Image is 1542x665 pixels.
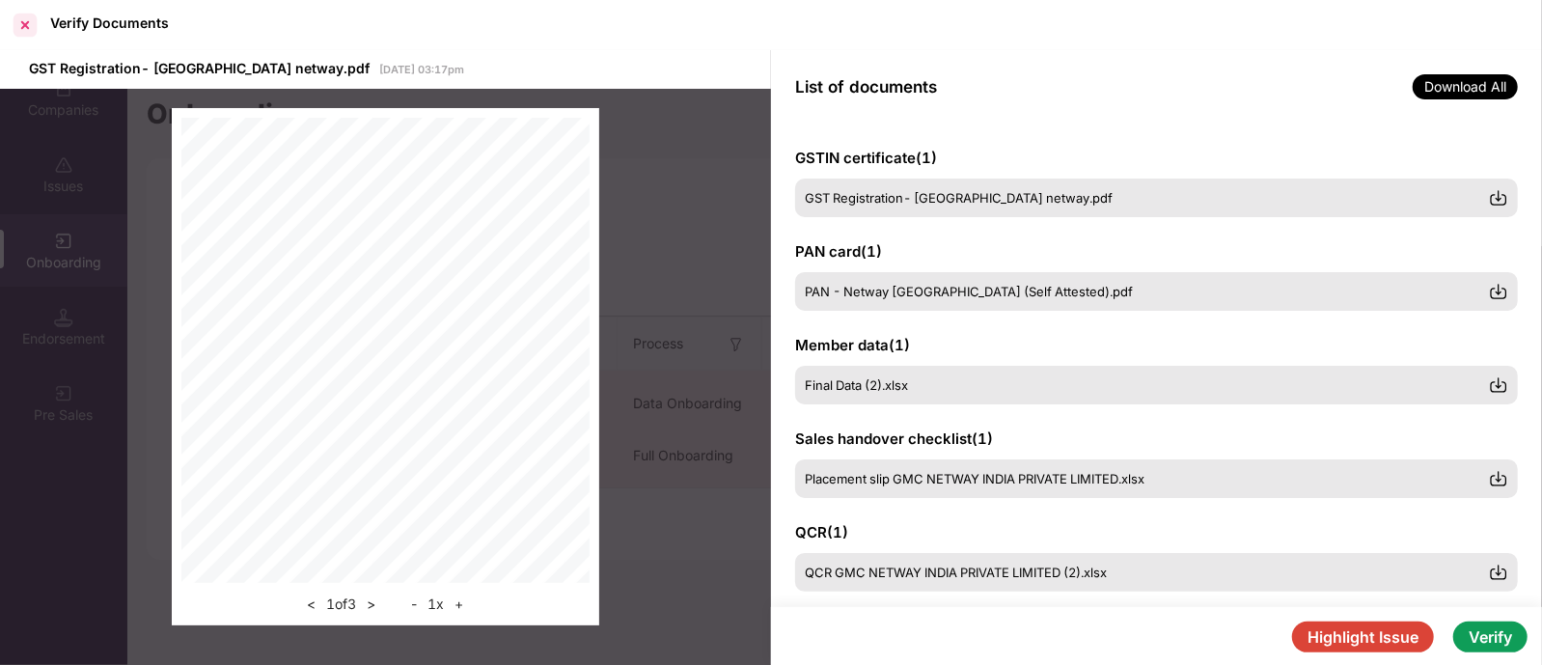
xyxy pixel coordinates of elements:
span: [DATE] 03:17pm [379,63,464,76]
img: svg+xml;base64,PHN2ZyBpZD0iRG93bmxvYWQtMzJ4MzIiIHhtbG5zPSJodHRwOi8vd3d3LnczLm9yZy8yMDAwL3N2ZyIgd2... [1489,188,1508,208]
button: Highlight Issue [1292,622,1434,652]
span: QCR GMC NETWAY INDIA PRIVATE LIMITED (2).xlsx [805,565,1107,580]
img: svg+xml;base64,PHN2ZyBpZD0iRG93bmxvYWQtMzJ4MzIiIHhtbG5zPSJodHRwOi8vd3d3LnczLm9yZy8yMDAwL3N2ZyIgd2... [1489,469,1508,488]
div: 1 x [405,593,469,616]
span: Placement slip GMC NETWAY INDIA PRIVATE LIMITED.xlsx [805,471,1144,486]
button: > [361,593,381,616]
img: svg+xml;base64,PHN2ZyBpZD0iRG93bmxvYWQtMzJ4MzIiIHhtbG5zPSJodHRwOi8vd3d3LnczLm9yZy8yMDAwL3N2ZyIgd2... [1489,282,1508,301]
span: GSTIN certificate ( 1 ) [795,149,937,167]
span: PAN - Netway [GEOGRAPHIC_DATA] (Self Attested).pdf [805,284,1133,299]
img: svg+xml;base64,PHN2ZyBpZD0iRG93bmxvYWQtMzJ4MzIiIHhtbG5zPSJodHRwOi8vd3d3LnczLm9yZy8yMDAwL3N2ZyIgd2... [1489,563,1508,582]
span: Download All [1413,74,1518,99]
button: - [405,593,423,616]
span: GST Registration- [GEOGRAPHIC_DATA] netway.pdf [805,190,1113,206]
button: + [449,593,469,616]
span: Final Data (2).xlsx [805,377,908,393]
div: Verify Documents [50,14,169,31]
span: Member data ( 1 ) [795,336,910,354]
img: svg+xml;base64,PHN2ZyBpZD0iRG93bmxvYWQtMzJ4MzIiIHhtbG5zPSJodHRwOi8vd3d3LnczLm9yZy8yMDAwL3N2ZyIgd2... [1489,375,1508,395]
button: Verify [1453,622,1528,652]
div: 1 of 3 [301,593,381,616]
span: QCR ( 1 ) [795,523,848,541]
span: Sales handover checklist ( 1 ) [795,429,993,448]
span: GST Registration- [GEOGRAPHIC_DATA] netway.pdf [29,60,370,76]
button: < [301,593,321,616]
span: PAN card ( 1 ) [795,242,882,261]
span: List of documents [795,77,937,97]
